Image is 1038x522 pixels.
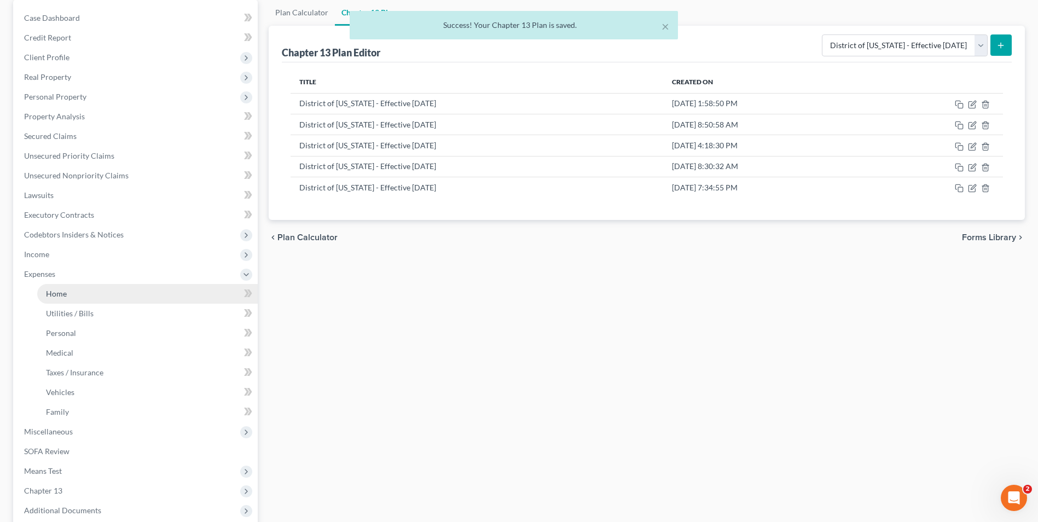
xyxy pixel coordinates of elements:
span: SOFA Review [24,446,69,456]
td: District of [US_STATE] - Effective [DATE] [291,156,663,177]
td: District of [US_STATE] - Effective [DATE] [291,93,663,114]
iframe: Intercom live chat [1001,485,1027,511]
span: Plan Calculator [277,233,338,242]
div: Chapter 13 Plan Editor [282,46,380,59]
span: Real Property [24,72,71,82]
a: Vehicles [37,382,258,402]
td: [DATE] 8:30:32 AM [663,156,866,177]
span: Expenses [24,269,55,279]
a: Taxes / Insurance [37,363,258,382]
td: [DATE] 1:58:50 PM [663,93,866,114]
span: Miscellaneous [24,427,73,436]
a: Medical [37,343,258,363]
a: Home [37,284,258,304]
span: Vehicles [46,387,74,397]
span: Unsecured Nonpriority Claims [24,171,129,180]
div: Success! Your Chapter 13 Plan is saved. [358,20,669,31]
span: Forms Library [962,233,1016,242]
th: Created On [663,71,866,93]
span: Codebtors Insiders & Notices [24,230,124,239]
span: Unsecured Priority Claims [24,151,114,160]
button: chevron_left Plan Calculator [269,233,338,242]
button: × [662,20,669,33]
span: Utilities / Bills [46,309,94,318]
a: Utilities / Bills [37,304,258,323]
td: [DATE] 8:50:58 AM [663,114,866,135]
span: Home [46,289,67,298]
a: Property Analysis [15,107,258,126]
span: Income [24,250,49,259]
i: chevron_right [1016,233,1025,242]
span: Medical [46,348,73,357]
i: chevron_left [269,233,277,242]
a: Unsecured Nonpriority Claims [15,166,258,185]
span: Chapter 13 [24,486,62,495]
td: [DATE] 7:34:55 PM [663,177,866,198]
span: Personal Property [24,92,86,101]
span: 2 [1023,485,1032,494]
span: Property Analysis [24,112,85,121]
a: Personal [37,323,258,343]
td: District of [US_STATE] - Effective [DATE] [291,135,663,156]
a: Secured Claims [15,126,258,146]
a: Case Dashboard [15,8,258,28]
span: Personal [46,328,76,338]
span: Family [46,407,69,416]
th: Title [291,71,663,93]
span: Lawsuits [24,190,54,200]
span: Secured Claims [24,131,77,141]
span: Client Profile [24,53,69,62]
td: District of [US_STATE] - Effective [DATE] [291,114,663,135]
a: Lawsuits [15,185,258,205]
td: [DATE] 4:18:30 PM [663,135,866,156]
a: SOFA Review [15,442,258,461]
button: Forms Library chevron_right [962,233,1025,242]
a: Executory Contracts [15,205,258,225]
td: District of [US_STATE] - Effective [DATE] [291,177,663,198]
a: Unsecured Priority Claims [15,146,258,166]
span: Additional Documents [24,506,101,515]
span: Means Test [24,466,62,475]
span: Executory Contracts [24,210,94,219]
a: Family [37,402,258,422]
span: Taxes / Insurance [46,368,103,377]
